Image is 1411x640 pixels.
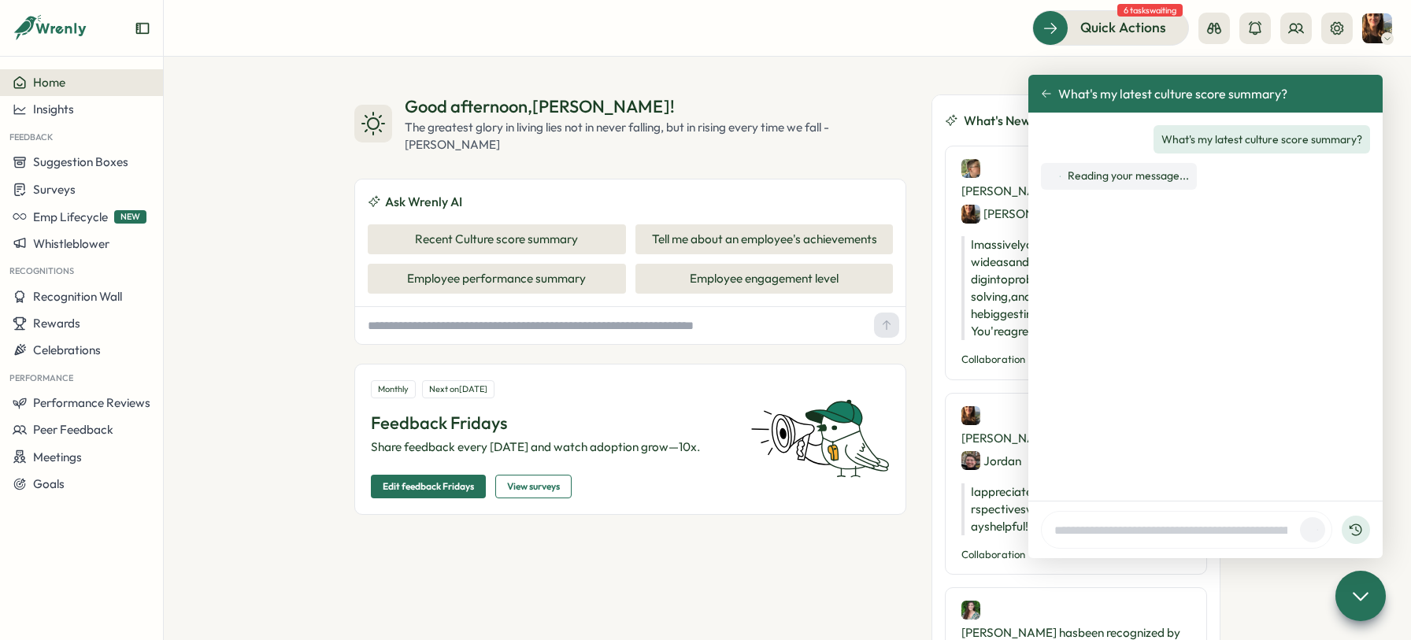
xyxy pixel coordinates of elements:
[507,475,560,498] span: View surveys
[961,406,980,425] img: Sarah Robens
[1080,17,1166,38] span: Quick Actions
[1161,130,1362,149] p: What's my latest culture score summary?
[961,483,1191,535] p: I appreciate all of your different ideas and perspectives when talking through things. Always hel...
[368,224,626,254] button: Recent Culture score summary
[33,75,65,90] span: Home
[961,159,980,178] img: Sarah Salomon-Hennessy
[383,475,474,498] span: Edit feedback Fridays
[961,548,1191,562] p: Collaboration
[33,154,128,169] span: Suggestion Boxes
[405,94,906,119] div: Good afternoon , [PERSON_NAME] !
[961,601,980,620] img: Jennifer Shteiwi
[33,102,74,117] span: Insights
[33,476,65,491] span: Goals
[368,264,626,294] button: Employee performance summary
[371,438,731,456] p: Share feedback every [DATE] and watch adoption grow—10x.
[1058,87,1287,101] span: What's my latest culture score summary?
[961,205,980,224] img: Sarah Robens
[1362,13,1392,43] img: Sarah Robens
[635,224,894,254] button: Tell me about an employee's achievements
[135,20,150,36] button: Expand sidebar
[405,119,906,154] div: The greatest glory in living lies not in never falling, but in rising every time we fall - [PERSO...
[422,380,494,398] div: Next on [DATE]
[33,316,80,331] span: Rewards
[33,236,109,251] span: Whistleblower
[1032,10,1189,45] button: Quick Actions
[961,451,980,470] img: Jordan Marino
[33,289,122,304] span: Recognition Wall
[1041,87,1287,101] button: What's my latest culture score summary?
[1068,168,1189,185] p: Reading your message...
[961,236,1191,340] p: I massively appreciate your openness to new ideas and approaches, your willingness to dig into pr...
[33,395,150,410] span: Performance Reviews
[635,264,894,294] button: Employee engagement level
[961,353,1191,367] p: Collaboration
[961,159,1191,224] div: [PERSON_NAME] has been recognized by
[964,111,1031,131] span: What's New
[33,182,76,197] span: Surveys
[495,475,572,498] button: View surveys
[33,209,108,224] span: Emp Lifecycle
[33,422,113,437] span: Peer Feedback
[33,342,101,357] span: Celebrations
[1117,4,1183,17] span: 6 tasks waiting
[114,210,146,224] span: NEW
[961,204,1079,224] div: [PERSON_NAME]
[371,380,416,398] div: Monthly
[961,406,1191,471] div: [PERSON_NAME] has been recognized by
[961,451,1021,471] div: Jordan
[385,192,462,212] span: Ask Wrenly AI
[371,475,486,498] button: Edit feedback Fridays
[33,449,82,464] span: Meetings
[371,411,731,435] p: Feedback Fridays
